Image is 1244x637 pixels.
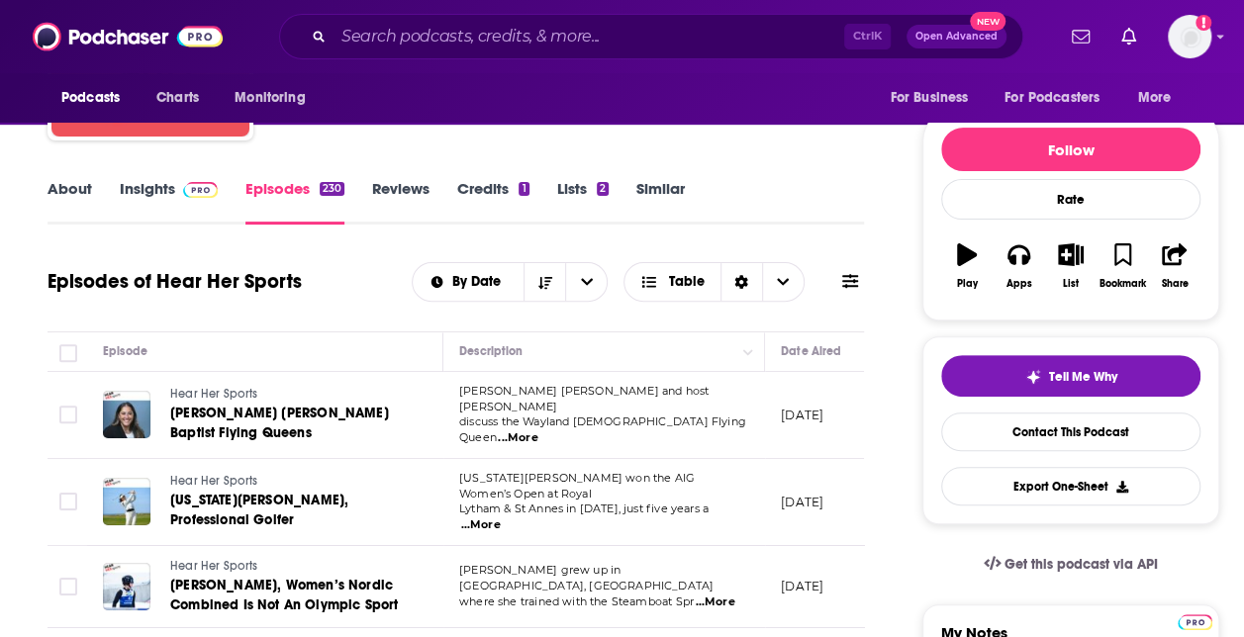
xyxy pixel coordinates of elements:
[720,263,762,301] div: Sort Direction
[1168,15,1211,58] img: User Profile
[557,179,609,225] a: Lists2
[636,179,685,225] a: Similar
[48,269,302,294] h1: Episodes of Hear Her Sports
[1124,79,1196,117] button: open menu
[519,182,528,196] div: 1
[170,386,408,404] a: Hear Her Sports
[1178,614,1212,630] img: Podchaser Pro
[334,21,844,52] input: Search podcasts, credits, & more...
[970,12,1005,31] span: New
[941,355,1200,397] button: tell me why sparkleTell Me Why
[1006,278,1032,290] div: Apps
[170,491,408,530] a: [US_STATE][PERSON_NAME], Professional Golfer
[1196,15,1211,31] svg: Add a profile image
[48,79,145,117] button: open menu
[1063,278,1079,290] div: List
[1138,84,1172,112] span: More
[59,578,77,595] span: Toggle select row
[1049,369,1117,385] span: Tell Me Why
[957,278,978,290] div: Play
[781,407,823,423] p: [DATE]
[890,84,968,112] span: For Business
[1005,84,1100,112] span: For Podcasters
[320,182,344,196] div: 230
[1064,20,1098,53] a: Show notifications dropdown
[457,179,528,225] a: Credits1
[459,563,714,592] span: [PERSON_NAME] grew up in [GEOGRAPHIC_DATA], [GEOGRAPHIC_DATA]
[876,79,993,117] button: open menu
[452,275,508,289] span: By Date
[461,517,501,533] span: ...More
[992,79,1128,117] button: open menu
[781,494,823,510] p: [DATE]
[915,32,998,42] span: Open Advanced
[48,179,92,225] a: About
[412,262,609,302] h2: Choose List sort
[1005,556,1158,573] span: Get this podcast via API
[372,179,430,225] a: Reviews
[183,182,218,198] img: Podchaser Pro
[221,79,331,117] button: open menu
[1097,230,1148,302] button: Bookmark
[156,84,199,112] span: Charts
[1100,278,1146,290] div: Bookmark
[459,384,709,413] span: [PERSON_NAME] [PERSON_NAME] and host [PERSON_NAME]
[120,179,218,225] a: InsightsPodchaser Pro
[170,558,408,576] a: Hear Her Sports
[459,414,746,444] span: discuss the Wayland [DEMOGRAPHIC_DATA] Flying Queen
[413,275,525,289] button: open menu
[844,24,891,49] span: Ctrl K
[695,594,734,610] span: ...More
[669,275,705,289] span: Table
[459,501,709,515] span: Lytham & St Annes in [DATE], just five years a
[565,263,607,301] button: open menu
[968,540,1174,589] a: Get this podcast via API
[59,406,77,423] span: Toggle select row
[144,79,211,117] a: Charts
[781,339,841,363] div: Date Aired
[170,405,389,441] span: [PERSON_NAME] [PERSON_NAME] Baptist Flying Queens
[59,493,77,510] span: Toggle select row
[170,387,258,401] span: Hear Her Sports
[279,14,1023,59] div: Search podcasts, credits, & more...
[781,578,823,594] p: [DATE]
[170,474,258,488] span: Hear Her Sports
[736,340,760,364] button: Column Actions
[459,594,694,608] span: where she trained with the Steamboat Spr
[1113,20,1144,53] a: Show notifications dropdown
[1168,15,1211,58] span: Logged in as JFarrellPR
[623,262,805,302] button: Choose View
[1025,369,1041,385] img: tell me why sparkle
[235,84,305,112] span: Monitoring
[1045,230,1097,302] button: List
[1178,611,1212,630] a: Pro website
[993,230,1044,302] button: Apps
[170,559,258,573] span: Hear Her Sports
[103,339,147,363] div: Episode
[498,430,537,446] span: ...More
[941,128,1200,171] button: Follow
[941,230,993,302] button: Play
[170,576,408,615] a: [PERSON_NAME], Women’s Nordic Combined Is Not An Olympic Sport
[459,471,695,500] span: [US_STATE][PERSON_NAME] won the AIG Women’s Open at Royal
[907,25,1006,48] button: Open AdvancedNew
[459,339,523,363] div: Description
[170,404,408,443] a: [PERSON_NAME] [PERSON_NAME] Baptist Flying Queens
[941,467,1200,505] button: Export One-Sheet
[61,84,120,112] span: Podcasts
[170,473,408,491] a: Hear Her Sports
[1161,278,1188,290] div: Share
[597,182,609,196] div: 2
[941,412,1200,451] a: Contact This Podcast
[1149,230,1200,302] button: Share
[941,179,1200,220] div: Rate
[170,577,398,613] span: [PERSON_NAME], Women’s Nordic Combined Is Not An Olympic Sport
[245,179,344,225] a: Episodes230
[524,263,565,301] button: Sort Direction
[1168,15,1211,58] button: Show profile menu
[33,18,223,55] img: Podchaser - Follow, Share and Rate Podcasts
[170,492,348,528] span: [US_STATE][PERSON_NAME], Professional Golfer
